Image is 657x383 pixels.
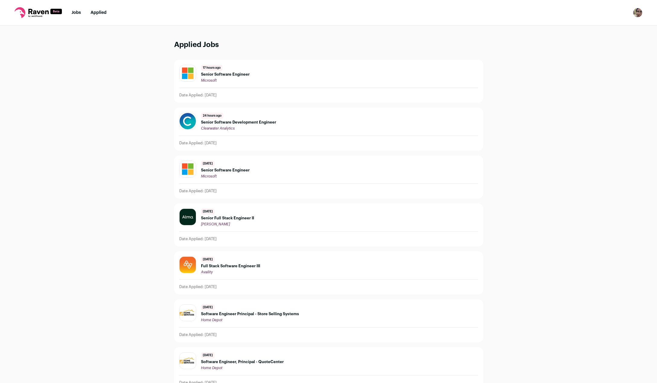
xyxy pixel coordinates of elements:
[201,366,222,370] span: Home Depot
[180,209,196,225] img: 026cc35809311526244e7045dcbe1b0bf8c83368e9edc452ae17360796073f98.jpg
[201,256,215,262] span: [DATE]
[179,189,217,193] p: Date Applied: [DATE]
[179,141,217,146] p: Date Applied: [DATE]
[174,300,483,342] a: [DATE] Software Engineer Principal - Store Selling Systems Home Depot Date Applied: [DATE]
[201,113,223,119] span: 24 hours ago
[180,305,196,321] img: b19a57a6c75b3c8b5b7ed0dac4746bee61d00479f95ee46018fec310dc2ae26e.jpg
[201,168,250,173] span: Senior Software Engineer
[91,11,107,15] a: Applied
[201,264,260,268] span: Full Stack Software Engineer III
[201,352,215,358] span: [DATE]
[201,270,213,274] span: Availity
[201,174,217,178] span: Microsoft
[174,252,483,294] a: [DATE] Full Stack Software Engineer III Availity Date Applied: [DATE]
[174,204,483,246] a: [DATE] Senior Full Stack Engineer II [PERSON_NAME] Date Applied: [DATE]
[180,161,196,177] img: c786a7b10b07920eb52778d94b98952337776963b9c08eb22d98bc7b89d269e4.jpg
[174,40,483,50] h1: Applied Jobs
[201,222,230,226] span: [PERSON_NAME]
[180,113,196,129] img: 6a04baddfe06890a3c179f8685e1d70868bd2c047d3df4c9c21bebf356a4fdef
[201,120,276,125] span: Senior Software Development Engineer
[174,156,483,198] a: [DATE] Senior Software Engineer Microsoft Date Applied: [DATE]
[174,108,483,150] a: 24 hours ago Senior Software Development Engineer Clearwater Analytics Date Applied: [DATE]
[180,257,196,273] img: eb4d7e2fca24ba416dd87ddc7e18e50c9e8f923e1e0f50532683b889f1e34b0e.jpg
[179,332,217,337] p: Date Applied: [DATE]
[201,161,215,167] span: [DATE]
[201,318,222,322] span: Home Depot
[633,8,643,17] button: Open dropdown
[201,312,299,316] span: Software Engineer Principal - Store Selling Systems
[201,209,215,215] span: [DATE]
[179,237,217,241] p: Date Applied: [DATE]
[72,11,81,15] a: Jobs
[180,353,196,369] img: b19a57a6c75b3c8b5b7ed0dac4746bee61d00479f95ee46018fec310dc2ae26e.jpg
[633,8,643,17] img: 12985765-medium_jpg
[201,304,215,310] span: [DATE]
[201,79,217,82] span: Microsoft
[174,60,483,102] a: 17 hours ago Senior Software Engineer Microsoft Date Applied: [DATE]
[179,284,217,289] p: Date Applied: [DATE]
[179,93,217,98] p: Date Applied: [DATE]
[201,216,254,221] span: Senior Full Stack Engineer II
[201,72,250,77] span: Senior Software Engineer
[180,65,196,81] img: c786a7b10b07920eb52778d94b98952337776963b9c08eb22d98bc7b89d269e4.jpg
[201,359,284,364] span: Software Engineer, Principal - QuoteCenter
[201,127,235,130] span: Clearwater Analytics
[201,65,222,71] span: 17 hours ago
